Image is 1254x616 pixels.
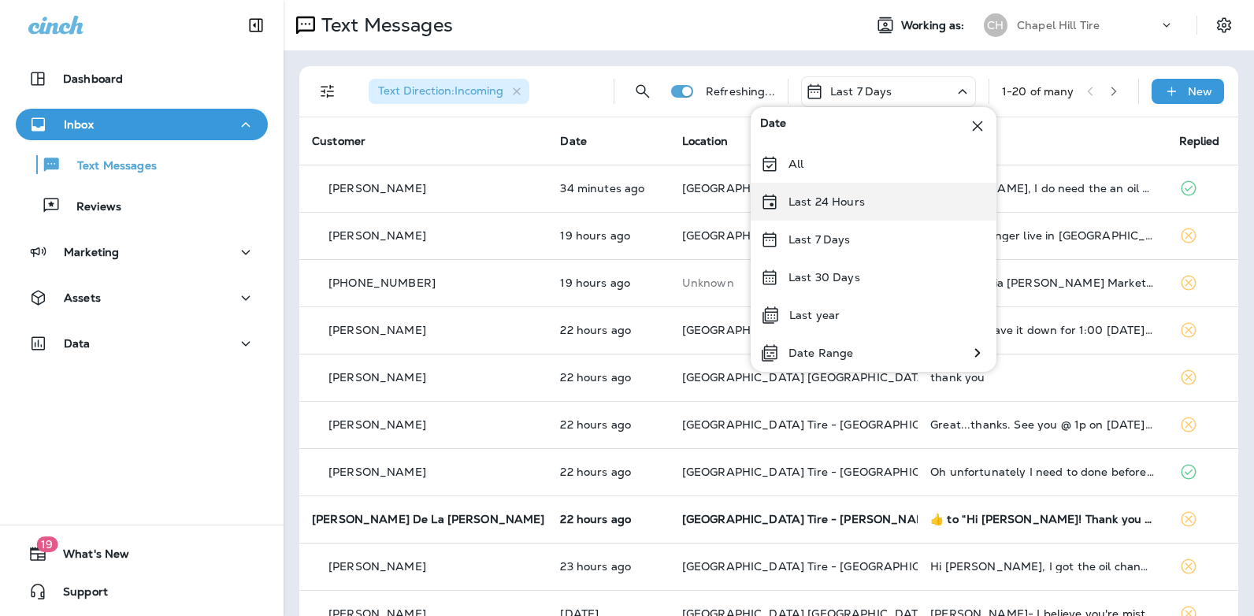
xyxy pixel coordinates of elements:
[682,559,966,573] span: [GEOGRAPHIC_DATA] Tire - [GEOGRAPHIC_DATA].
[63,72,123,85] p: Dashboard
[930,560,1153,573] div: Hi Chris, I got the oil changed on this vehicle on July 7 at your 502 W Franklin St shop. Please ...
[682,134,728,148] span: Location
[234,9,278,41] button: Collapse Sidebar
[61,159,157,174] p: Text Messages
[328,276,436,289] p: [PHONE_NUMBER]
[16,109,268,140] button: Inbox
[378,83,503,98] span: Text Direction : Incoming
[1002,85,1074,98] div: 1 - 20 of many
[328,371,426,384] p: [PERSON_NAME]
[682,417,966,432] span: [GEOGRAPHIC_DATA] Tire - [GEOGRAPHIC_DATA].
[682,276,905,289] p: This customer does not have a last location and the phone number they messaged is not assigned to...
[682,323,963,337] span: [GEOGRAPHIC_DATA] Tire - [GEOGRAPHIC_DATA]
[682,512,1060,526] span: [GEOGRAPHIC_DATA] Tire - [PERSON_NAME][GEOGRAPHIC_DATA]
[16,328,268,359] button: Data
[47,547,129,566] span: What's New
[61,200,121,215] p: Reviews
[16,63,268,95] button: Dashboard
[682,370,930,384] span: [GEOGRAPHIC_DATA] [GEOGRAPHIC_DATA]
[930,182,1153,195] div: Chris, I do need the an oil change. The light has just gone on for that trying to look at. I can'...
[1188,85,1212,98] p: New
[1179,134,1220,148] span: Replied
[369,79,529,104] div: Text Direction:Incoming
[930,229,1153,242] div: STOP *no longer live in NC
[328,466,426,478] p: [PERSON_NAME]
[560,134,587,148] span: Date
[930,276,1153,289] div: New Lead via Merrick Marketing, Customer Name: Josh S., Contact info: 919-414-1825, Job Info: I a...
[16,236,268,268] button: Marketing
[930,418,1153,431] div: Great...thanks. See you @ 1p on October 2. Betty
[16,189,268,222] button: Reviews
[328,324,426,336] p: [PERSON_NAME]
[760,117,787,135] span: Date
[560,560,656,573] p: Sep 22, 2025 12:02 PM
[560,324,656,336] p: Sep 22, 2025 01:46 PM
[64,291,101,304] p: Assets
[560,466,656,478] p: Sep 22, 2025 01:08 PM
[788,233,851,246] p: Last 7 Days
[930,371,1153,384] div: thank you
[16,148,268,181] button: Text Messages
[788,195,865,208] p: Last 24 Hours
[560,513,656,525] p: Sep 22, 2025 01:04 PM
[789,309,840,321] p: Last year
[682,181,1028,195] span: [GEOGRAPHIC_DATA] [GEOGRAPHIC_DATA][PERSON_NAME]
[47,585,108,604] span: Support
[627,76,659,107] button: Search Messages
[312,134,365,148] span: Customer
[328,182,426,195] p: [PERSON_NAME]
[16,282,268,314] button: Assets
[328,560,426,573] p: [PERSON_NAME]
[328,418,426,431] p: [PERSON_NAME]
[16,538,268,570] button: 19What's New
[560,276,656,289] p: Sep 22, 2025 04:46 PM
[682,465,966,479] span: [GEOGRAPHIC_DATA] Tire - [GEOGRAPHIC_DATA].
[36,536,58,552] span: 19
[788,347,853,359] p: Date Range
[64,337,91,350] p: Data
[901,19,968,32] span: Working as:
[706,85,775,98] p: Refreshing...
[1210,11,1238,39] button: Settings
[315,13,453,37] p: Text Messages
[64,246,119,258] p: Marketing
[560,371,656,384] p: Sep 22, 2025 01:44 PM
[930,513,1153,525] div: ​👍​ to “ Hi William! Thank you for choosing Chapel Hill Tire Chapel Hill Tire - Crabtree Valley M...
[930,466,1153,478] div: Oh unfortunately I need to done before Wednesday but thank you!
[16,576,268,607] button: Support
[984,13,1007,37] div: CH
[682,228,963,243] span: [GEOGRAPHIC_DATA] Tire - [GEOGRAPHIC_DATA]
[560,182,656,195] p: Sep 23, 2025 11:24 AM
[312,76,343,107] button: Filters
[328,229,426,242] p: [PERSON_NAME]
[1017,19,1100,32] p: Chapel Hill Tire
[788,158,803,170] p: All
[930,324,1153,336] div: Liked “We have it down for 1:00 on Wednesday, October 1. We will see you then.”
[788,271,860,284] p: Last 30 Days
[64,118,94,131] p: Inbox
[830,85,892,98] p: Last 7 Days
[560,418,656,431] p: Sep 22, 2025 01:12 PM
[560,229,656,242] p: Sep 22, 2025 04:55 PM
[312,513,545,525] p: [PERSON_NAME] De La [PERSON_NAME]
